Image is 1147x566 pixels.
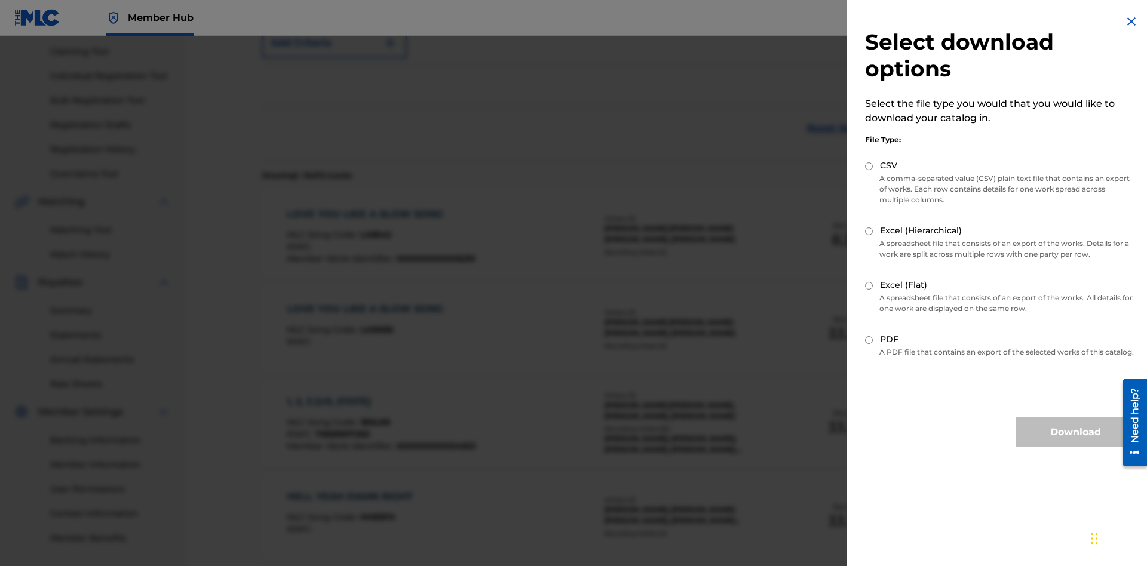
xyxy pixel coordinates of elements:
[14,9,60,26] img: MLC Logo
[1091,521,1098,556] div: Drag
[1087,509,1147,566] iframe: Chat Widget
[865,238,1135,260] p: A spreadsheet file that consists of an export of the works. Details for a work are split across m...
[880,159,897,172] label: CSV
[865,293,1135,314] p: A spreadsheet file that consists of an export of the works. All details for one work are displaye...
[865,347,1135,358] p: A PDF file that contains an export of the selected works of this catalog.
[106,11,121,25] img: Top Rightsholder
[865,134,1135,145] div: File Type:
[865,29,1135,82] h2: Select download options
[128,11,194,24] span: Member Hub
[1114,374,1147,472] iframe: Resource Center
[880,279,927,291] label: Excel (Flat)
[880,333,898,346] label: PDF
[865,97,1135,125] p: Select the file type you would that you would like to download your catalog in.
[880,224,962,237] label: Excel (Hierarchical)
[865,173,1135,205] p: A comma-separated value (CSV) plain text file that contains an export of works. Each row contains...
